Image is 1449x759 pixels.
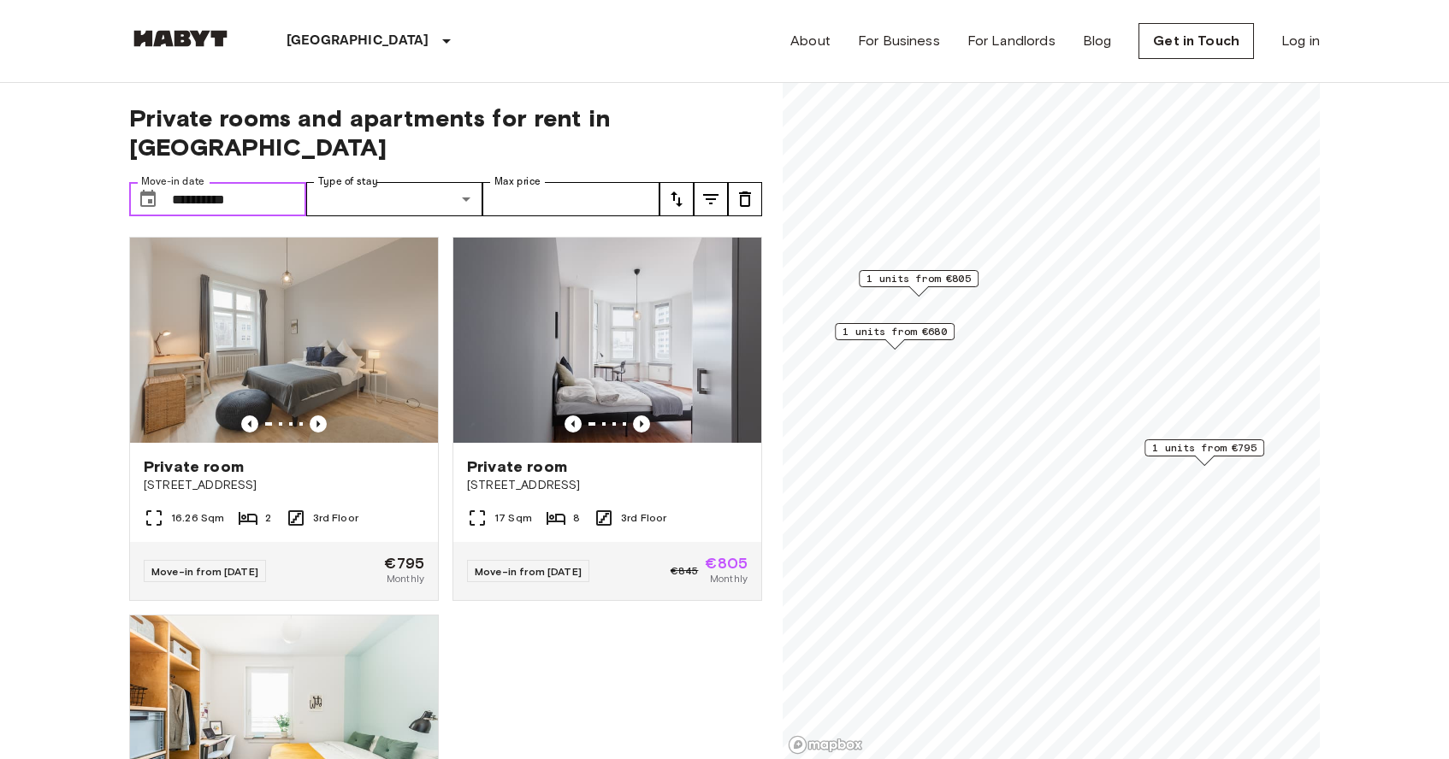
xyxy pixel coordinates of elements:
[659,182,694,216] button: tune
[171,510,224,526] span: 16.26 Sqm
[129,30,232,47] img: Habyt
[710,571,748,586] span: Monthly
[129,237,439,601] a: Marketing picture of unit DE-01-078-004-02HPrevious imagePrevious imagePrivate room[STREET_ADDRES...
[265,510,271,526] span: 2
[967,31,1056,51] a: For Landlords
[452,237,762,601] a: Marketing picture of unit DE-01-047-05HPrevious imagePrevious imagePrivate room[STREET_ADDRESS]17...
[1138,23,1254,59] a: Get in Touch
[1281,31,1320,51] a: Log in
[494,174,541,189] label: Max price
[151,565,258,578] span: Move-in from [DATE]
[728,182,762,216] button: tune
[453,238,761,443] img: Marketing picture of unit DE-01-047-05H
[144,456,244,477] span: Private room
[1152,440,1257,456] span: 1 units from €795
[141,174,204,189] label: Move-in date
[671,563,699,579] span: €845
[129,103,762,162] span: Private rooms and apartments for rent in [GEOGRAPHIC_DATA]
[467,477,748,494] span: [STREET_ADDRESS]
[835,323,955,350] div: Map marker
[387,571,424,586] span: Monthly
[633,415,650,432] button: Previous image
[287,31,429,51] p: [GEOGRAPHIC_DATA]
[130,238,438,443] img: Marketing picture of unit DE-01-078-004-02H
[694,182,728,216] button: tune
[866,271,971,286] span: 1 units from €805
[573,510,580,526] span: 8
[1083,31,1112,51] a: Blog
[705,556,748,571] span: €805
[843,324,947,339] span: 1 units from €680
[475,565,582,578] span: Move-in from [DATE]
[621,510,666,526] span: 3rd Floor
[859,270,979,297] div: Map marker
[313,510,358,526] span: 3rd Floor
[1144,439,1264,466] div: Map marker
[858,31,940,51] a: For Business
[467,456,567,477] span: Private room
[318,174,378,189] label: Type of stay
[565,415,582,432] button: Previous image
[494,510,532,526] span: 17 Sqm
[384,556,424,571] span: €795
[144,477,424,494] span: [STREET_ADDRESS]
[788,735,863,755] a: Mapbox logo
[310,415,327,432] button: Previous image
[241,415,258,432] button: Previous image
[790,31,831,51] a: About
[131,182,165,216] button: Choose date, selected date is 20 Sep 2025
